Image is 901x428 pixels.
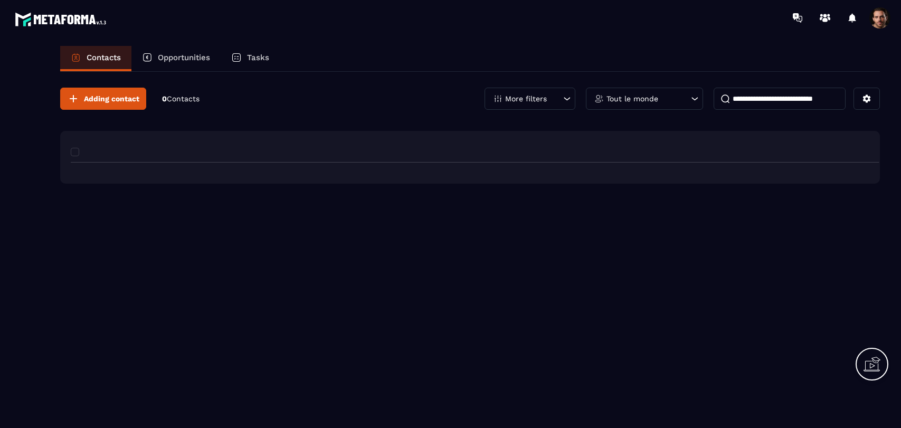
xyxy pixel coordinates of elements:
p: Tasks [247,53,269,62]
a: Tasks [221,46,280,71]
button: Adding contact [60,88,146,110]
img: logo [15,9,110,29]
a: Contacts [60,46,131,71]
span: Adding contact [84,93,139,104]
p: Tout le monde [606,95,658,102]
p: 0 [162,94,200,104]
p: Opportunities [158,53,210,62]
span: Contacts [167,94,200,103]
a: Opportunities [131,46,221,71]
p: More filters [505,95,547,102]
p: Contacts [87,53,121,62]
